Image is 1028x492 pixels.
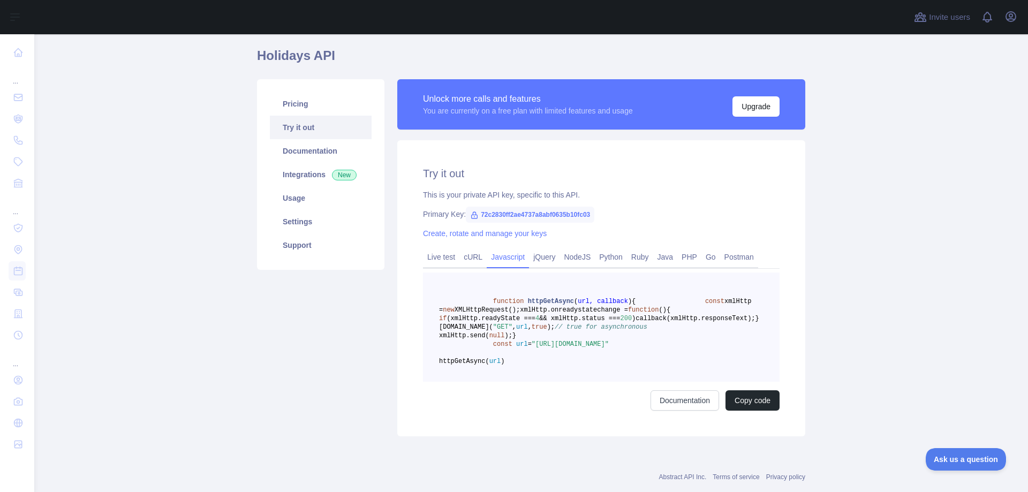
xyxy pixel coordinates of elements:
a: Java [653,248,678,266]
span: 72c2830ff2ae4737a8abf0635b10fc03 [466,207,594,223]
h2: Try it out [423,166,780,181]
h1: Holidays API [257,47,805,73]
a: Documentation [651,390,719,411]
span: httpGetAsync [528,298,574,305]
div: Primary Key: [423,209,780,219]
a: Python [595,248,627,266]
a: Usage [270,186,372,210]
span: xmlHttp.send( [439,332,489,339]
span: "GET" [493,323,512,331]
button: Upgrade [732,96,780,117]
span: const [705,298,724,305]
span: // true for asynchronous [555,323,647,331]
div: You are currently on a free plan with limited features and usage [423,105,633,116]
span: { [667,306,670,314]
a: Try it out [270,116,372,139]
span: url [516,340,528,348]
span: , [512,323,516,331]
button: Copy code [725,390,780,411]
span: = [528,340,532,348]
div: This is your private API key, specific to this API. [423,190,780,200]
a: jQuery [529,248,560,266]
span: XMLHttpRequest(); [455,306,520,314]
a: Postman [720,248,758,266]
span: } [512,332,516,339]
div: ... [9,347,26,368]
span: httpGetAsync( [439,358,489,365]
span: if [439,315,447,322]
span: ) [628,298,632,305]
a: PHP [677,248,701,266]
span: ) [632,315,636,322]
span: ( [574,298,578,305]
span: New [332,170,357,180]
span: xmlHttp.onreadystatechange = [520,306,628,314]
a: Go [701,248,720,266]
span: "[URL][DOMAIN_NAME]" [532,340,609,348]
span: url, callback [578,298,628,305]
a: Documentation [270,139,372,163]
span: ); [504,332,512,339]
div: ... [9,64,26,86]
span: true [532,323,547,331]
a: Integrations New [270,163,372,186]
a: Javascript [487,248,529,266]
button: Invite users [912,9,972,26]
span: function [493,298,524,305]
a: Pricing [270,92,372,116]
span: 4 [535,315,539,322]
span: ) [501,358,504,365]
a: Privacy policy [766,473,805,481]
span: { [632,298,636,305]
a: Live test [423,248,459,266]
div: Unlock more calls and features [423,93,633,105]
span: url [516,323,528,331]
a: Terms of service [713,473,759,481]
span: url [489,358,501,365]
span: const [493,340,512,348]
span: 200 [620,315,632,322]
span: Invite users [929,11,970,24]
a: Ruby [627,248,653,266]
span: ); [547,323,555,331]
span: ( [659,306,662,314]
span: } [755,315,759,322]
a: Create, rotate and manage your keys [423,229,547,238]
a: Settings [270,210,372,233]
iframe: Toggle Customer Support [926,448,1007,471]
span: new [443,306,455,314]
a: cURL [459,248,487,266]
span: , [528,323,532,331]
span: function [628,306,659,314]
span: ) [663,306,667,314]
span: null [489,332,505,339]
span: [DOMAIN_NAME]( [439,323,493,331]
a: NodeJS [560,248,595,266]
a: Abstract API Inc. [659,473,707,481]
span: && xmlHttp.status === [539,315,620,322]
span: callback(xmlHttp.responseText); [636,315,755,322]
div: ... [9,195,26,216]
a: Support [270,233,372,257]
span: (xmlHttp.readyState === [447,315,535,322]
